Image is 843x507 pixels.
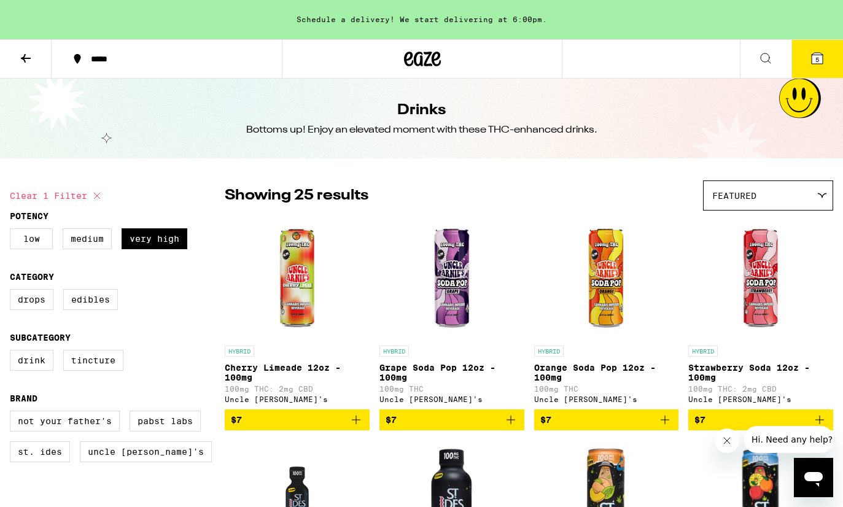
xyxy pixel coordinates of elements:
[225,385,370,393] p: 100mg THC: 2mg CBD
[688,385,833,393] p: 100mg THC: 2mg CBD
[10,272,54,282] legend: Category
[10,393,37,403] legend: Brand
[63,228,112,249] label: Medium
[534,395,679,403] div: Uncle [PERSON_NAME]'s
[225,409,370,430] button: Add to bag
[80,441,212,462] label: Uncle [PERSON_NAME]'s
[379,346,409,357] p: HYBRID
[688,409,833,430] button: Add to bag
[10,211,49,221] legend: Potency
[688,363,833,382] p: Strawberry Soda 12oz - 100mg
[379,409,524,430] button: Add to bag
[386,415,397,425] span: $7
[815,56,819,63] span: 5
[10,350,53,371] label: Drink
[10,289,53,310] label: Drops
[794,458,833,497] iframe: Button to launch messaging window
[545,217,667,339] img: Uncle Arnie's - Orange Soda Pop 12oz - 100mg
[10,180,104,211] button: Clear 1 filter
[10,441,70,462] label: St. Ides
[122,228,187,249] label: Very High
[10,228,53,249] label: Low
[225,395,370,403] div: Uncle [PERSON_NAME]'s
[534,346,564,357] p: HYBRID
[688,346,718,357] p: HYBRID
[225,185,368,206] p: Showing 25 results
[715,428,739,453] iframe: Close message
[534,385,679,393] p: 100mg THC
[246,123,597,137] div: Bottoms up! Enjoy an elevated moment with these THC-enhanced drinks.
[231,415,242,425] span: $7
[744,426,833,453] iframe: Message from company
[534,409,679,430] button: Add to bag
[699,217,822,339] img: Uncle Arnie's - Strawberry Soda 12oz - 100mg
[10,411,120,432] label: Not Your Father's
[63,350,123,371] label: Tincture
[688,217,833,409] a: Open page for Strawberry Soda 12oz - 100mg from Uncle Arnie's
[534,217,679,409] a: Open page for Orange Soda Pop 12oz - 100mg from Uncle Arnie's
[688,395,833,403] div: Uncle [PERSON_NAME]'s
[379,385,524,393] p: 100mg THC
[225,346,254,357] p: HYBRID
[712,191,756,201] span: Featured
[379,395,524,403] div: Uncle [PERSON_NAME]'s
[540,415,551,425] span: $7
[63,289,118,310] label: Edibles
[791,40,843,78] button: 5
[236,217,359,339] img: Uncle Arnie's - Cherry Limeade 12oz - 100mg
[390,217,513,339] img: Uncle Arnie's - Grape Soda Pop 12oz - 100mg
[397,100,446,121] h1: Drinks
[379,363,524,382] p: Grape Soda Pop 12oz - 100mg
[10,333,71,343] legend: Subcategory
[225,363,370,382] p: Cherry Limeade 12oz - 100mg
[130,411,201,432] label: Pabst Labs
[534,363,679,382] p: Orange Soda Pop 12oz - 100mg
[694,415,705,425] span: $7
[225,217,370,409] a: Open page for Cherry Limeade 12oz - 100mg from Uncle Arnie's
[379,217,524,409] a: Open page for Grape Soda Pop 12oz - 100mg from Uncle Arnie's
